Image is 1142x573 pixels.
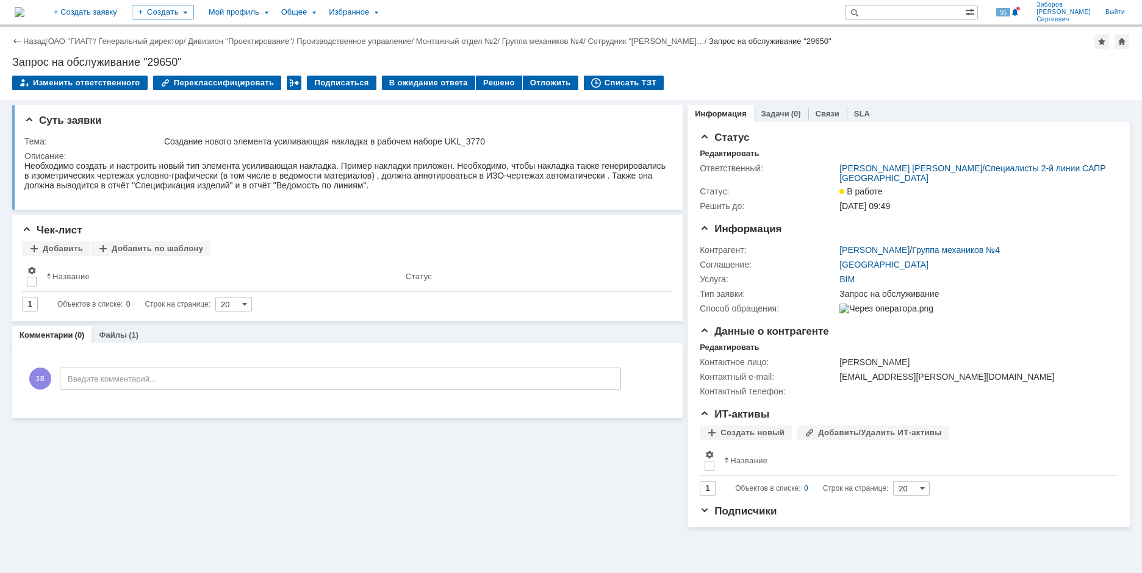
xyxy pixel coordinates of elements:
a: Специалисты 2-й линии САПР [GEOGRAPHIC_DATA] [839,163,1105,183]
div: Создать [132,5,194,20]
div: Запрос на обслуживание [839,289,1111,299]
th: Название [719,445,1108,476]
img: logo [15,7,24,17]
div: 0 [804,481,808,496]
a: Группа механиков №4 [912,245,1000,255]
div: | [46,36,48,45]
a: Файлы [99,330,127,340]
i: Строк на странице: [57,297,210,311]
div: Ответственный: [700,163,837,173]
a: Назад [23,37,46,46]
a: [PERSON_NAME] [839,245,910,255]
a: Генеральный директор [98,37,183,46]
div: Решить до: [700,201,837,211]
a: Задачи [761,109,789,118]
a: Монтажный отдел №2 [416,37,498,46]
div: / [416,37,502,46]
div: [PERSON_NAME] [839,357,1111,367]
th: Статус [401,261,663,292]
span: 55 [996,8,1010,16]
span: Настройки [27,266,37,276]
span: ЗВ [29,368,51,390]
span: [DATE] 09:49 [839,201,890,211]
div: / [188,37,296,46]
div: (1) [129,330,138,340]
a: Информация [695,109,746,118]
div: Описание: [24,151,667,161]
div: Тип заявки: [700,289,837,299]
a: BIM [839,274,855,284]
div: Контактный e-mail: [700,372,837,382]
div: / [296,37,416,46]
div: Название [730,456,767,465]
div: Запрос на обслуживание "29650" [12,56,1130,68]
div: Добавить в избранное [1094,34,1109,49]
div: Статус: [700,187,837,196]
div: Редактировать [700,343,759,352]
span: Зиборов [1036,1,1091,9]
a: [PERSON_NAME] [PERSON_NAME] [839,163,982,173]
a: Перейти на домашнюю страницу [15,7,24,17]
span: В работе [839,187,882,196]
div: / [502,37,588,46]
div: / [839,245,1000,255]
a: Производственное управление [296,37,411,46]
a: [GEOGRAPHIC_DATA] [839,260,928,269]
div: / [587,37,709,46]
span: [PERSON_NAME] [1036,9,1091,16]
div: / [98,37,188,46]
a: Группа механиков №4 [502,37,583,46]
div: (0) [75,330,85,340]
a: Дивизион "Проектирование" [188,37,292,46]
div: Соглашение: [700,260,837,269]
div: Контактное лицо: [700,357,837,367]
span: Данные о контрагенте [700,326,829,337]
span: Информация [700,223,781,235]
a: Связи [816,109,839,118]
span: Суть заявки [24,115,101,126]
div: Контактный телефон: [700,386,837,396]
span: Настройки [705,450,714,460]
img: Через оператора.png [839,304,933,313]
div: / [839,163,1111,183]
div: Создание нового элемента усиливающая накладка в рабочем наборе UKL_3770 [164,137,664,146]
th: Название [41,261,401,292]
div: [EMAIL_ADDRESS][PERSON_NAME][DOMAIN_NAME] [839,372,1111,382]
div: Название [52,272,90,281]
span: Объектов в списке: [735,484,800,493]
div: Контрагент: [700,245,837,255]
a: Сотрудник "[PERSON_NAME]… [587,37,704,46]
span: Чек-лист [22,224,82,236]
div: / [48,37,99,46]
a: Комментарии [20,330,73,340]
i: Строк на странице: [735,481,888,496]
span: ИТ-активы [700,408,769,420]
a: SLA [854,109,870,118]
div: Тема: [24,137,162,146]
div: Работа с массовостью [287,76,301,90]
span: Подписчики [700,505,777,517]
span: Расширенный поиск [965,5,977,17]
span: Сергеевич [1036,16,1091,23]
div: Способ обращения: [700,304,837,313]
div: (0) [791,109,801,118]
div: Запрос на обслуживание "29650" [709,37,831,46]
span: Объектов в списке: [57,300,123,308]
div: Сделать домашней страницей [1115,34,1129,49]
div: Статус [406,272,432,281]
span: Статус [700,132,749,143]
div: Услуга: [700,274,837,284]
a: ОАО "ГИАП" [48,37,94,46]
div: Редактировать [700,149,759,158]
div: 0 [126,297,131,311]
